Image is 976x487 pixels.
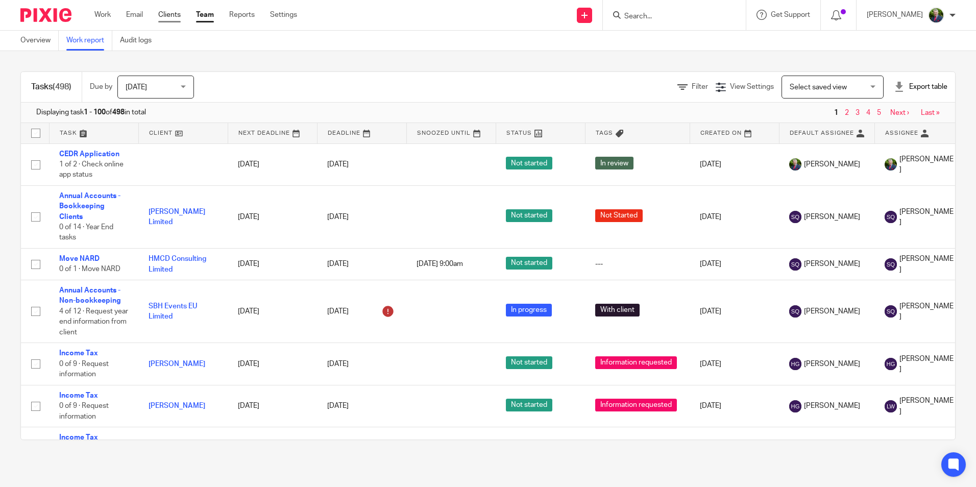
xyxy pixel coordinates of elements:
td: [DATE] [690,385,779,427]
span: [PERSON_NAME] [899,354,954,375]
img: svg%3E [789,211,801,223]
img: svg%3E [885,305,897,318]
span: Not started [506,157,552,169]
span: In progress [506,304,552,316]
span: [PERSON_NAME] [899,207,954,228]
a: Email [126,10,143,20]
img: download.png [928,7,944,23]
span: Not started [506,257,552,270]
a: 3 [856,109,860,116]
span: [PERSON_NAME] [804,212,860,222]
td: [DATE] [228,185,317,248]
span: Not started [506,356,552,369]
span: [PERSON_NAME] [899,254,954,275]
img: svg%3E [789,258,801,271]
a: Income Tax [59,350,98,357]
a: [PERSON_NAME] Limited [149,208,205,226]
div: --- [595,259,679,269]
span: Filter [692,83,708,90]
div: [DATE] [327,159,396,169]
div: [DATE] [327,259,396,269]
div: Export table [894,82,947,92]
a: Next › [890,109,909,116]
a: Reports [229,10,255,20]
span: [PERSON_NAME] [899,154,954,175]
span: [PERSON_NAME] [804,401,860,411]
img: svg%3E [885,258,897,271]
img: svg%3E [885,400,897,412]
img: svg%3E [789,305,801,318]
span: 1 of 2 · Check online app status [59,161,124,179]
a: 4 [866,109,870,116]
p: [PERSON_NAME] [867,10,923,20]
span: 0 of 9 · Request information [59,360,109,378]
span: Tags [596,130,613,136]
td: [DATE] [690,280,779,343]
a: Clients [158,10,181,20]
td: [DATE] [690,185,779,248]
td: [DATE] [690,427,779,469]
span: (498) [53,83,71,91]
span: 0 of 14 · Year End tasks [59,224,113,241]
span: 1 [832,107,841,119]
div: [DATE] [327,359,396,369]
span: Information requested [595,399,677,411]
p: Due by [90,82,112,92]
span: [DATE] [126,84,147,91]
b: 498 [112,109,125,116]
td: [DATE] [228,249,317,280]
div: [DATE] [327,401,396,411]
nav: pager [832,109,940,117]
a: Audit logs [120,31,159,51]
td: [DATE] [228,427,317,469]
img: download.png [885,158,897,171]
h1: Tasks [31,82,71,92]
span: [DATE] 9:00am [417,260,463,267]
span: Displaying task of in total [36,107,146,117]
a: Income Tax [59,392,98,399]
img: download.png [789,158,801,171]
img: Pixie [20,8,71,22]
a: Income Tax [59,434,98,441]
span: Select saved view [790,84,847,91]
span: 0 of 1 · Move NARD [59,266,120,273]
a: Overview [20,31,59,51]
a: [PERSON_NAME] [149,360,205,368]
span: [PERSON_NAME] [804,259,860,269]
span: [PERSON_NAME] [804,306,860,316]
span: View Settings [730,83,774,90]
span: Information requested [595,356,677,369]
a: HMCD Consulting Limited [149,255,206,273]
a: SBH Events EU Limited [149,303,198,320]
a: Move NARD [59,255,100,262]
a: Team [196,10,214,20]
a: Settings [270,10,297,20]
a: Annual Accounts - Bookkeeping Clients [59,192,120,221]
b: 1 - 100 [84,109,106,116]
a: 5 [877,109,881,116]
a: CEDR Application [59,151,119,158]
a: 2 [845,109,849,116]
span: 0 of 9 · Request information [59,402,109,420]
span: [PERSON_NAME] [899,396,954,417]
span: Get Support [771,11,810,18]
span: With client [595,304,640,316]
span: In review [595,157,633,169]
td: [DATE] [690,249,779,280]
span: Not Started [595,209,643,222]
td: [DATE] [228,343,317,385]
a: Work report [66,31,112,51]
input: Search [623,12,715,21]
img: svg%3E [789,358,801,370]
span: [PERSON_NAME] [804,159,860,169]
a: Last » [921,109,940,116]
a: Annual Accounts - Non-bookkeeping [59,287,121,304]
span: [PERSON_NAME] [804,359,860,369]
span: Not started [506,399,552,411]
div: [DATE] [327,303,396,320]
img: svg%3E [885,211,897,223]
a: [PERSON_NAME] [149,402,205,409]
img: svg%3E [789,400,801,412]
td: [DATE] [228,143,317,185]
span: Not started [506,209,552,222]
